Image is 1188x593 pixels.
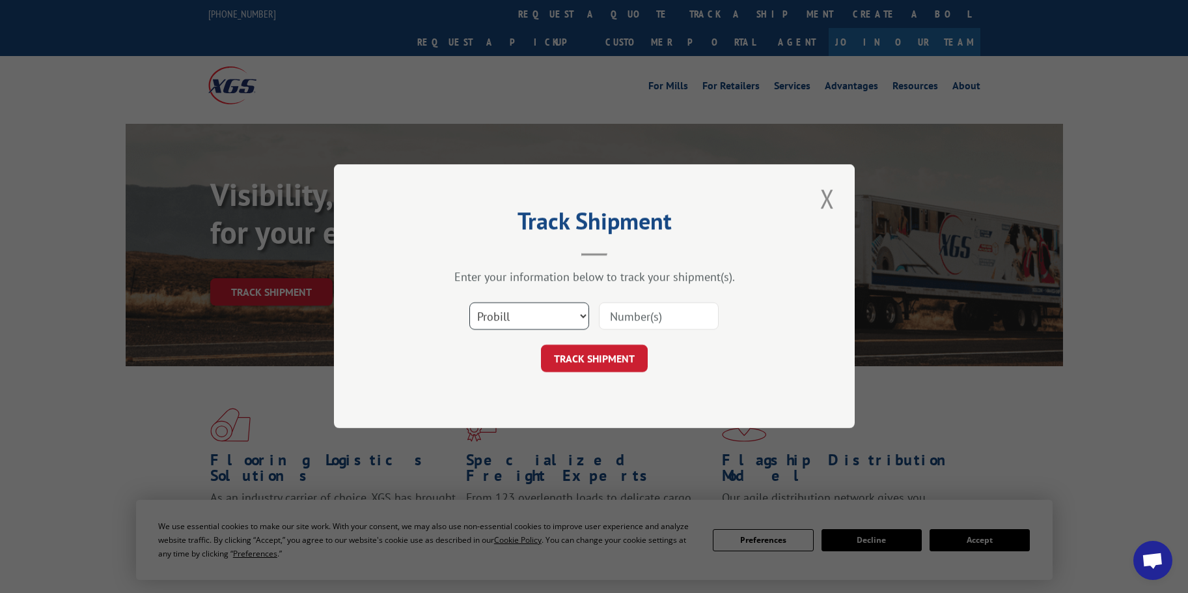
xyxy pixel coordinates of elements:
a: Open chat [1133,541,1172,580]
button: TRACK SHIPMENT [541,345,648,373]
button: Close modal [816,181,838,216]
input: Number(s) [599,303,719,330]
h2: Track Shipment [399,212,790,237]
div: Enter your information below to track your shipment(s). [399,270,790,285]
